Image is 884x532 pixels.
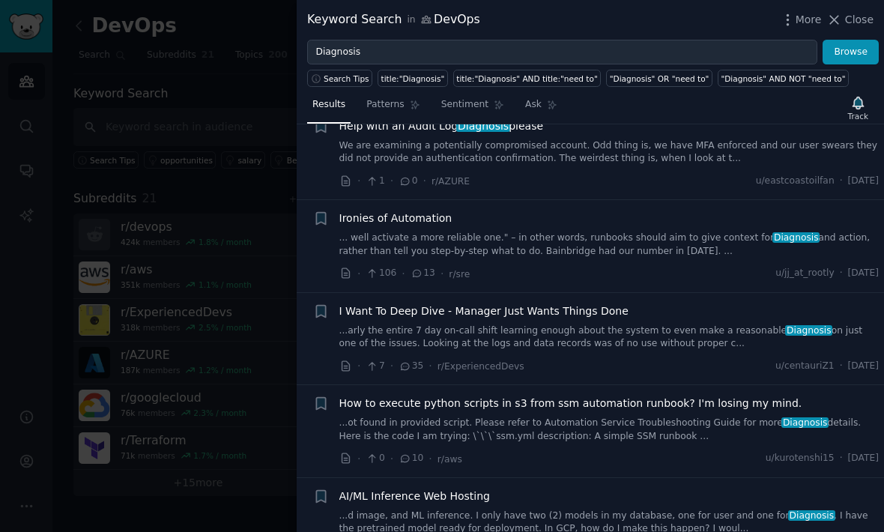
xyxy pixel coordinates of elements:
[357,451,360,467] span: ·
[781,417,829,428] span: Diagnosis
[441,98,488,112] span: Sentiment
[796,12,822,28] span: More
[449,269,470,279] span: r/sre
[339,232,880,258] a: ... well activate a more reliable one." – in other words, runbooks should aim to give context for...
[366,175,384,188] span: 1
[399,360,423,373] span: 35
[606,70,712,87] a: "Diagnosis" OR "need to"
[520,93,563,124] a: Ask
[610,73,709,84] div: "Diagnosis" OR "need to"
[772,232,820,243] span: Diagnosis
[848,360,879,373] span: [DATE]
[429,358,432,374] span: ·
[775,360,835,373] span: u/centauriZ1
[456,120,510,132] span: Diagnosis
[339,211,452,226] a: Ironies of Automation
[848,175,879,188] span: [DATE]
[438,454,462,465] span: r/aws
[823,40,879,65] button: Browse
[339,303,629,319] a: I Want To Deep Dive - Manager Just Wants Things Done
[339,417,880,443] a: ...ot found in provided script. Please refer to Automation Service Troubleshooting Guide for more...
[402,266,405,282] span: ·
[366,98,404,112] span: Patterns
[357,173,360,189] span: ·
[307,10,480,29] div: Keyword Search DevOps
[429,451,432,467] span: ·
[366,452,384,465] span: 0
[407,13,415,27] span: in
[848,267,879,280] span: [DATE]
[361,93,425,124] a: Patterns
[307,93,351,124] a: Results
[423,173,426,189] span: ·
[312,98,345,112] span: Results
[525,98,542,112] span: Ask
[438,361,524,372] span: r/ExperiencedDevs
[840,360,843,373] span: ·
[453,70,601,87] a: title:"Diagnosis" AND title:"need to"
[357,358,360,374] span: ·
[848,111,868,121] div: Track
[721,73,845,84] div: "Diagnosis" AND NOT "need to"
[441,266,443,282] span: ·
[436,93,509,124] a: Sentiment
[339,324,880,351] a: ...arly the entire 7 day on-call shift learning enough about the system to even make a reasonable...
[390,173,393,189] span: ·
[826,12,874,28] button: Close
[339,118,544,134] a: Help with an Audit LogDiagnosisplease
[775,267,834,280] span: u/jj_at_rootly
[339,396,802,411] a: How to execute python scripts in s3 from ssm automation runbook? I'm losing my mind.
[366,360,384,373] span: 7
[390,358,393,374] span: ·
[307,40,817,65] input: Try a keyword related to your business
[843,92,874,124] button: Track
[840,267,843,280] span: ·
[848,452,879,465] span: [DATE]
[339,139,880,166] a: We are examining a potentially compromised account. Odd thing is, we have MFA enforced and our us...
[366,267,396,280] span: 106
[845,12,874,28] span: Close
[324,73,369,84] span: Search Tips
[381,73,445,84] div: title:"Diagnosis"
[718,70,849,87] a: "Diagnosis" AND NOT "need to"
[840,452,843,465] span: ·
[766,452,835,465] span: u/kurotenshi15
[432,176,470,187] span: r/AZURE
[785,325,832,336] span: Diagnosis
[378,70,448,87] a: title:"Diagnosis"
[307,70,372,87] button: Search Tips
[411,267,435,280] span: 13
[756,175,835,188] span: u/eastcoastoilfan
[390,451,393,467] span: ·
[788,510,835,521] span: Diagnosis
[780,12,822,28] button: More
[399,452,423,465] span: 10
[399,175,417,188] span: 0
[339,489,491,504] a: AI/ML Inference Web Hosting
[339,118,544,134] span: Help with an Audit Log please
[456,73,597,84] div: title:"Diagnosis" AND title:"need to"
[840,175,843,188] span: ·
[357,266,360,282] span: ·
